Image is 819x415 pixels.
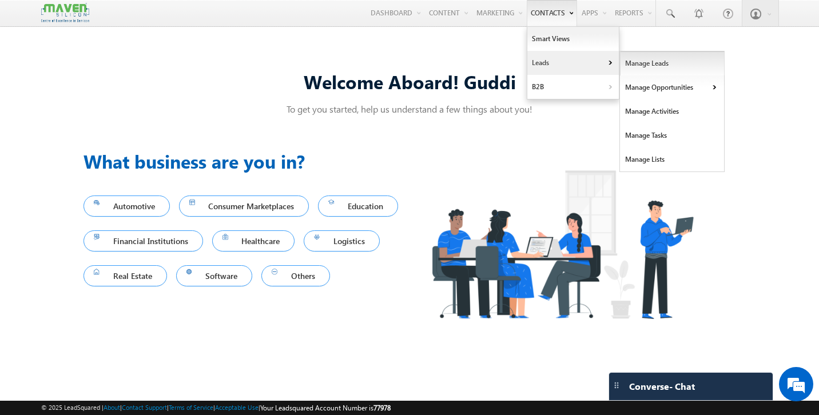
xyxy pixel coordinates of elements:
[122,404,167,411] a: Contact Support
[620,147,725,171] a: Manage Lists
[169,404,213,411] a: Terms of Service
[527,27,619,51] a: Smart Views
[94,233,193,249] span: Financial Institutions
[620,99,725,123] a: Manage Activities
[373,404,391,412] span: 77978
[527,75,619,99] a: B2B
[620,75,725,99] a: Manage Opportunities
[84,103,735,115] p: To get you started, help us understand a few things about you!
[41,3,89,23] img: Custom Logo
[84,69,735,94] div: Welcome Aboard! Guddi
[41,402,391,413] span: © 2025 LeadSquared | | | | |
[272,268,320,284] span: Others
[620,51,725,75] a: Manage Leads
[527,51,619,75] a: Leads
[260,404,391,412] span: Your Leadsquared Account Number is
[629,381,695,392] span: Converse - Chat
[84,147,409,175] h3: What business are you in?
[94,198,160,214] span: Automotive
[612,381,621,390] img: carter-drag
[94,268,157,284] span: Real Estate
[186,268,242,284] span: Software
[328,198,388,214] span: Education
[620,123,725,147] a: Manage Tasks
[409,147,715,341] img: Industry.png
[314,233,369,249] span: Logistics
[104,404,120,411] a: About
[215,404,259,411] a: Acceptable Use
[189,198,299,214] span: Consumer Marketplaces
[222,233,285,249] span: Healthcare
